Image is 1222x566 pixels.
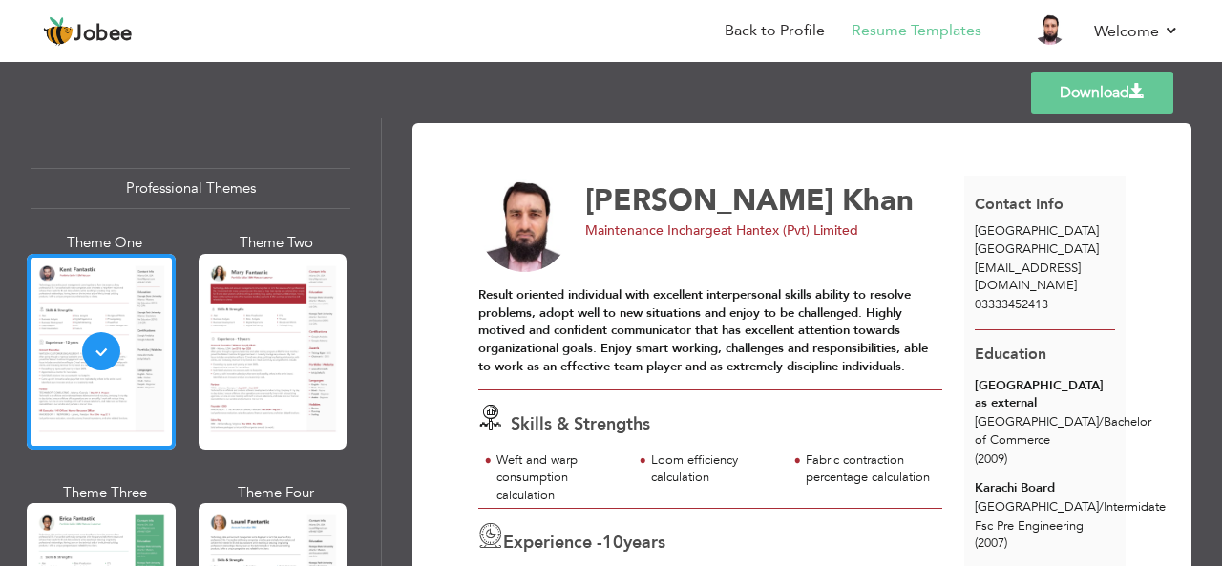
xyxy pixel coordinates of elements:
[975,451,1007,468] span: (2009)
[478,179,572,273] img: No image
[1099,413,1104,430] span: /
[602,531,665,556] label: years
[975,498,1166,515] span: [GEOGRAPHIC_DATA] Intermidate
[602,531,623,555] span: 10
[842,180,914,220] span: Khan
[31,168,350,209] div: Professional Themes
[852,20,981,42] a: Resume Templates
[1094,20,1179,43] a: Welcome
[74,24,133,45] span: Jobee
[31,233,179,253] div: Theme One
[1099,498,1104,515] span: /
[975,222,1099,240] span: [GEOGRAPHIC_DATA]
[975,517,1084,535] span: Fsc Pre Engineering
[975,377,1115,412] div: [GEOGRAPHIC_DATA] as external
[806,451,931,487] div: Fabric contraction percentage calculation
[43,16,74,47] img: jobee.io
[651,451,776,487] div: Loom efficiency calculation
[725,20,825,42] a: Back to Profile
[43,16,133,47] a: Jobee
[503,531,602,555] span: Experience -
[478,286,928,374] strong: Result oriented individual with excellent interpersonal skills ability to resolve problems, adopt...
[721,221,858,240] span: at Hantex (Pvt) Limited
[585,221,721,240] span: Maintenance Incharge
[585,180,833,220] span: [PERSON_NAME]
[31,483,179,503] div: Theme Three
[975,296,1048,313] span: 03333452413
[496,451,622,505] div: Weft and warp consumption calculation
[975,413,1151,449] span: [GEOGRAPHIC_DATA] Bachelor of Commerce
[975,535,1007,552] span: (2007)
[511,412,650,436] span: Skills & Strengths
[975,260,1081,295] span: [EMAIL_ADDRESS][DOMAIN_NAME]
[202,483,351,503] div: Theme Four
[975,344,1046,365] span: Education
[975,241,1099,258] span: [GEOGRAPHIC_DATA]
[1035,14,1065,45] img: Profile Img
[202,233,351,253] div: Theme Two
[975,479,1115,497] div: Karachi Board
[1031,72,1173,114] a: Download
[975,194,1064,215] span: Contact Info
